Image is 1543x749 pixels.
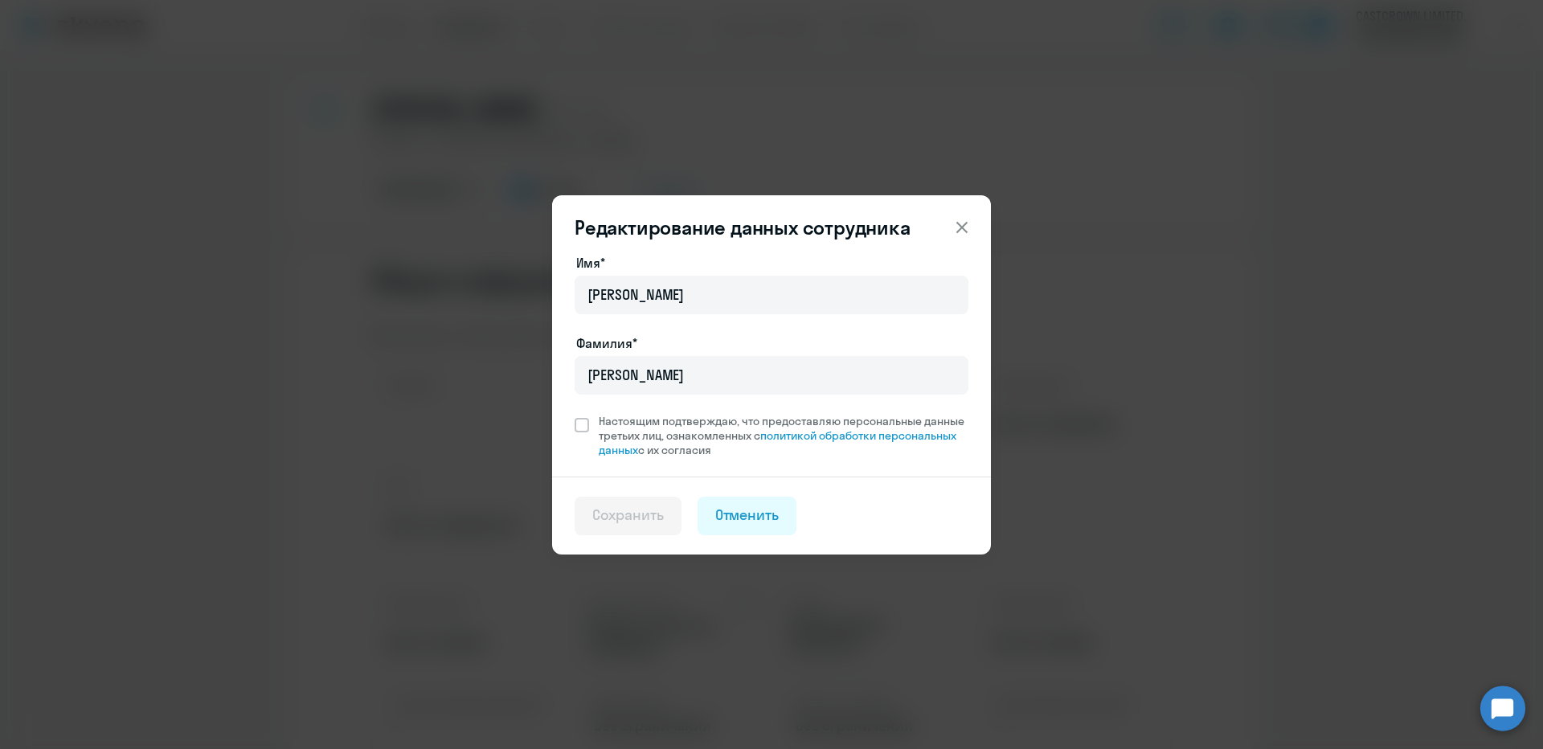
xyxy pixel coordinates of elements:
button: Сохранить [575,497,681,535]
button: Отменить [698,497,797,535]
header: Редактирование данных сотрудника [552,215,991,240]
div: Сохранить [592,505,664,526]
div: Отменить [715,505,780,526]
span: Настоящим подтверждаю, что предоставляю персональные данные третьих лиц, ознакомленных с с их сог... [599,414,968,457]
label: Фамилия* [576,334,637,353]
a: политикой обработки персональных данных [599,428,956,457]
